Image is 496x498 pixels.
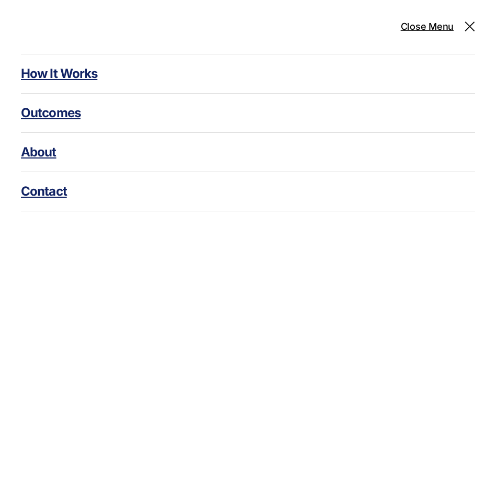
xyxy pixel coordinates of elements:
[21,172,475,211] a: Contact
[188,44,212,52] span: Job title
[21,54,475,93] a: How It Works
[188,87,273,95] span: How did you hear about us?
[21,133,475,172] a: About
[21,94,475,132] a: Outcomes
[401,21,454,33] span: Close Menu
[21,54,475,211] nav: Mobile
[188,1,220,9] span: Last name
